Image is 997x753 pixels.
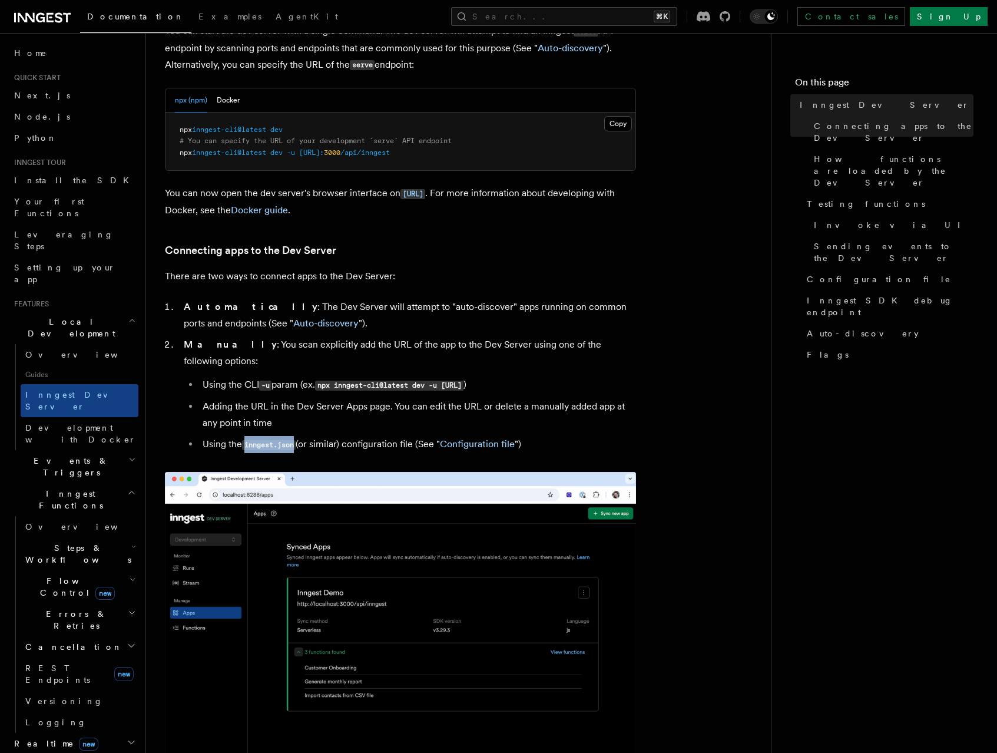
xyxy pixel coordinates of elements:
code: npx inngest-cli@latest dev -u [URL] [315,381,463,391]
a: Versioning [21,691,138,712]
span: new [79,738,98,751]
a: Inngest Dev Server [795,94,973,115]
span: Examples [198,12,261,21]
span: Install the SDK [14,176,136,185]
a: Inngest SDK debug endpoint [802,290,973,323]
button: Docker [217,88,240,113]
a: Contact sales [797,7,905,26]
span: How functions are loaded by the Dev Server [814,153,973,189]
button: Flow Controlnew [21,570,138,603]
a: Development with Docker [21,417,138,450]
span: inngest-cli@latest [192,148,266,157]
span: Documentation [87,12,184,21]
span: inngest-cli@latest [192,125,266,134]
kbd: ⌘K [654,11,670,22]
span: Invoke via UI [814,219,970,231]
a: Overview [21,344,138,365]
span: Auto-discovery [807,328,919,339]
span: dev [270,125,283,134]
span: Inngest Dev Server [25,390,126,411]
span: Flow Control [21,575,130,599]
span: Flags [807,349,849,361]
button: Copy [604,116,632,131]
span: Steps & Workflows [21,542,131,566]
a: Configuration file [440,438,515,450]
a: Connecting apps to the Dev Server [165,242,336,259]
a: Overview [21,516,138,537]
button: Inngest Functions [9,483,138,516]
a: Your first Functions [9,191,138,224]
span: Events & Triggers [9,455,128,478]
p: There are two ways to connect apps to the Dev Server: [165,268,636,285]
a: Setting up your app [9,257,138,290]
span: Inngest SDK debug endpoint [807,295,973,318]
span: /api/inngest [340,148,390,157]
span: Leveraging Steps [14,230,114,251]
span: Overview [25,522,147,531]
a: How functions are loaded by the Dev Server [809,148,973,193]
span: Testing functions [807,198,925,210]
span: Versioning [25,696,103,706]
a: Logging [21,712,138,733]
button: Toggle dark mode [750,9,778,24]
p: You can start the dev server with a single command. The dev server will attempt to find an Innges... [165,23,636,74]
span: Inngest tour [9,158,66,167]
span: 3000 [324,148,340,157]
div: Local Development [9,344,138,450]
span: AgentKit [276,12,338,21]
span: new [114,667,134,681]
button: Errors & Retries [21,603,138,636]
a: Configuration file [802,269,973,290]
span: dev [270,148,283,157]
a: Leveraging Steps [9,224,138,257]
span: Configuration file [807,273,951,285]
strong: Manually [184,339,277,350]
a: Testing functions [802,193,973,214]
a: Invoke via UI [809,214,973,236]
span: Inngest Functions [9,488,127,511]
li: : The Dev Server will attempt to "auto-discover" apps running on common ports and endpoints (See ... [180,299,636,332]
a: Inngest Dev Server [21,384,138,417]
span: Inngest Dev Server [800,99,969,111]
code: [URL] [400,189,425,199]
span: # You can specify the URL of your development `serve` API endpoint [180,137,452,145]
span: npx [180,125,192,134]
span: Realtime [9,738,98,749]
p: You can now open the dev server's browser interface on . For more information about developing wi... [165,185,636,219]
button: Steps & Workflows [21,537,138,570]
li: Using the CLI param (ex. ) [199,376,636,394]
a: Node.js [9,106,138,127]
span: Python [14,133,57,143]
span: Development with Docker [25,423,136,444]
span: Overview [25,350,147,359]
span: Node.js [14,112,70,121]
span: Your first Functions [14,197,84,218]
span: Sending events to the Dev Server [814,240,973,264]
button: Cancellation [21,636,138,658]
code: inngest.json [242,440,296,450]
span: Connecting apps to the Dev Server [814,120,973,144]
button: Search...⌘K [451,7,677,26]
button: Events & Triggers [9,450,138,483]
a: Flags [802,344,973,365]
li: Adding the URL in the Dev Server Apps page. You can edit the URL or delete a manually added app a... [199,398,636,431]
button: Local Development [9,311,138,344]
a: Documentation [80,4,191,33]
h4: On this page [795,75,973,94]
span: Logging [25,718,87,727]
span: Local Development [9,316,128,339]
span: Next.js [14,91,70,100]
span: Quick start [9,73,61,82]
span: npx [180,148,192,157]
button: npx (npm) [175,88,207,113]
span: Setting up your app [14,263,115,284]
span: -u [287,148,295,157]
strong: Automatically [184,301,317,312]
span: Home [14,47,47,59]
a: Connecting apps to the Dev Server [809,115,973,148]
span: REST Endpoints [25,663,90,685]
code: -u [259,381,271,391]
code: serve [350,60,375,70]
a: Sign Up [910,7,988,26]
span: Cancellation [21,641,122,653]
